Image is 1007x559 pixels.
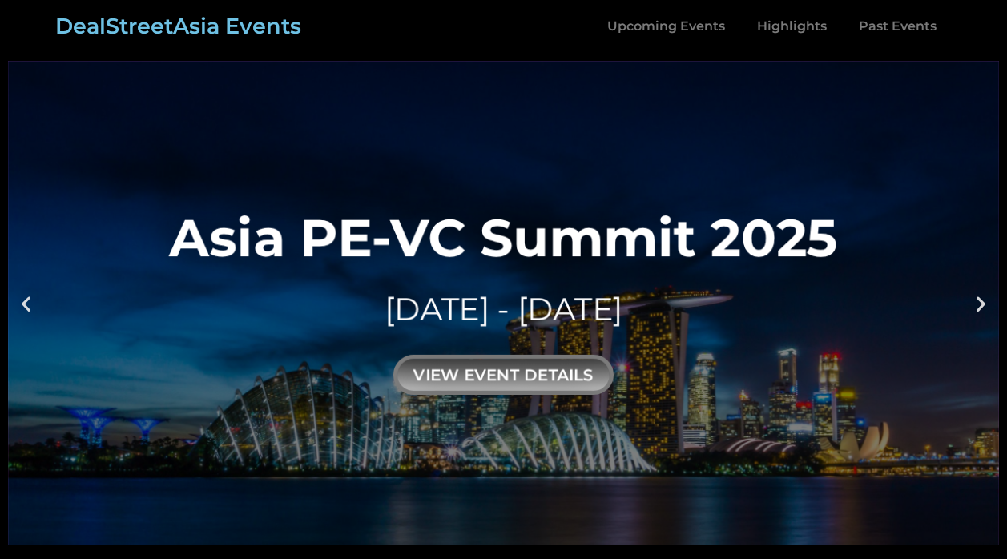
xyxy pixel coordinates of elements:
div: view event details [393,355,614,395]
div: [DATE] - [DATE] [169,288,838,332]
a: Asia PE-VC Summit 2025[DATE] - [DATE]view event details [8,61,999,545]
a: DealStreetAsia Events [55,13,301,39]
a: Past Events [843,8,953,45]
a: Highlights [741,8,843,45]
a: Upcoming Events [591,8,741,45]
div: Asia PE-VC Summit 2025 [169,211,838,263]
